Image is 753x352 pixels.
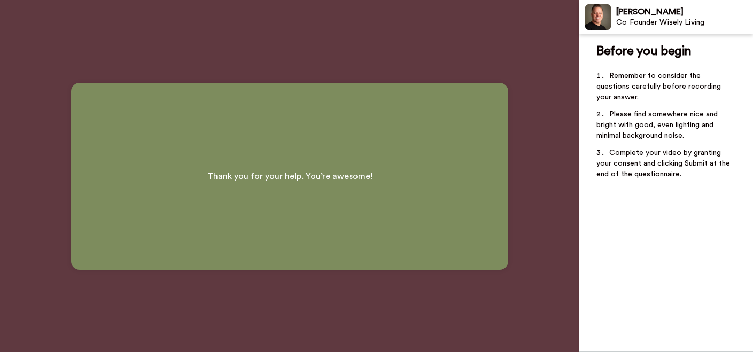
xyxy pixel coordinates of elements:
[616,7,752,17] div: [PERSON_NAME]
[596,45,691,58] span: Before you begin
[616,18,752,27] div: Co Founder Wisely Living
[207,172,372,181] span: Thank you for your help. You’re awesome!
[596,72,723,101] span: Remember to consider the questions carefully before recording your answer.
[596,149,732,178] span: Complete your video by granting your consent and clicking Submit at the end of the questionnaire.
[585,4,611,30] img: Profile Image
[596,111,720,139] span: Please find somewhere nice and bright with good, even lighting and minimal background noise.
